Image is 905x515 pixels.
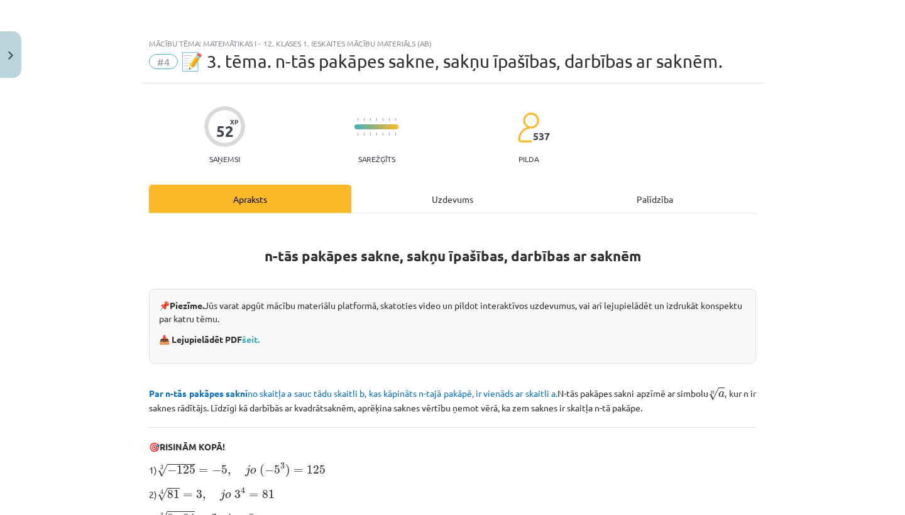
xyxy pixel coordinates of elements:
span: 5 [221,465,228,474]
div: Uzdevums [351,185,554,213]
img: icon-short-line-57e1e144782c952c97e751825c79c345078a6d821885a25fce030b3d8c18986b.svg [363,118,365,121]
span: 125 [177,465,195,474]
div: Mācību tēma: Matemātikas i - 12. klases 1. ieskaites mācību materiāls (ab) [149,39,756,48]
span: #4 [149,54,178,69]
span: 5 [274,465,280,474]
span: no skaitļa a sauc tādu skaitli b, kas kāpināts n-tajā pakāpē, ir vienāds ar skaitli a. [149,388,557,399]
div: Apraksts [149,185,351,213]
span: j [220,489,225,501]
span: a [718,391,725,398]
p: 🎯 [149,440,756,453]
span: 81 [167,490,180,499]
span: 3 [280,463,285,469]
div: Palīdzība [554,185,756,213]
img: icon-short-line-57e1e144782c952c97e751825c79c345078a6d821885a25fce030b3d8c18986b.svg [388,133,390,136]
img: icon-short-line-57e1e144782c952c97e751825c79c345078a6d821885a25fce030b3d8c18986b.svg [370,133,371,136]
span: √ [157,464,167,477]
p: pilda [518,154,539,163]
img: icon-short-line-57e1e144782c952c97e751825c79c345078a6d821885a25fce030b3d8c18986b.svg [357,118,358,121]
span: − [265,466,274,475]
div: 52 [216,122,234,140]
img: icon-short-line-57e1e144782c952c97e751825c79c345078a6d821885a25fce030b3d8c18986b.svg [395,118,396,121]
img: icon-short-line-57e1e144782c952c97e751825c79c345078a6d821885a25fce030b3d8c18986b.svg [382,118,383,121]
span: , [228,470,231,476]
span: 125 [307,465,326,474]
span: 3 [196,490,202,499]
span: 📝 3. tēma. n-tās pakāpes sakne, sakņu īpašības, darbības ar saknēm. [181,51,723,72]
span: 81 [262,490,275,499]
span: = [183,493,192,498]
span: √ [157,488,167,501]
img: icon-short-line-57e1e144782c952c97e751825c79c345078a6d821885a25fce030b3d8c18986b.svg [376,118,377,121]
span: − [167,466,177,475]
p: N-tās pakāpes sakni apzīmē ar simbolu , kur n ir saknes rādītājs. Līdzīgi kā darbībās ar kvadrāts... [149,384,756,415]
span: = [199,469,208,474]
p: 📌 Jūs varat apgūt mācību materiālu platformā, skatoties video un pildot interaktīvos uzdevumus, v... [159,299,746,325]
span: √ [708,388,718,401]
strong: 📥 Lejupielādēt PDF [159,333,261,345]
span: ) [285,464,290,477]
img: icon-short-line-57e1e144782c952c97e751825c79c345078a6d821885a25fce030b3d8c18986b.svg [382,133,383,136]
b: Par n-tās pakāpes sakni [149,388,248,399]
span: 537 [533,131,550,142]
p: Saņemsi [204,154,245,163]
span: j [245,465,250,476]
img: students-c634bb4e5e11cddfef0936a35e636f08e4e9abd3cc4e673bd6f9a4125e45ecb1.svg [517,112,539,143]
p: 2) [149,485,756,502]
img: icon-short-line-57e1e144782c952c97e751825c79c345078a6d821885a25fce030b3d8c18986b.svg [363,133,365,136]
img: icon-close-lesson-0947bae3869378f0d4975bcd49f059093ad1ed9edebbc8119c70593378902aed.svg [8,51,13,60]
span: o [250,468,256,474]
strong: n-tās pakāpes sakne, sakņu īpašības, darbības ar saknēm [265,247,641,265]
strong: Piezīme. [170,300,204,311]
span: = [293,469,303,474]
span: 4 [241,487,245,494]
span: o [225,492,231,499]
img: icon-short-line-57e1e144782c952c97e751825c79c345078a6d821885a25fce030b3d8c18986b.svg [388,118,390,121]
span: − [212,466,221,475]
img: icon-short-line-57e1e144782c952c97e751825c79c345078a6d821885a25fce030b3d8c18986b.svg [376,133,377,136]
span: XP [230,118,238,125]
a: šeit. [242,333,260,345]
img: icon-short-line-57e1e144782c952c97e751825c79c345078a6d821885a25fce030b3d8c18986b.svg [370,118,371,121]
span: ( [260,464,265,477]
span: 3 [234,490,241,499]
span: = [249,493,258,498]
img: icon-short-line-57e1e144782c952c97e751825c79c345078a6d821885a25fce030b3d8c18986b.svg [357,133,358,136]
p: 1) [149,461,756,478]
b: RISINĀM KOPĀ! [160,441,225,452]
p: Sarežģīts [358,154,395,163]
img: icon-short-line-57e1e144782c952c97e751825c79c345078a6d821885a25fce030b3d8c18986b.svg [395,133,396,136]
span: , [202,494,206,501]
